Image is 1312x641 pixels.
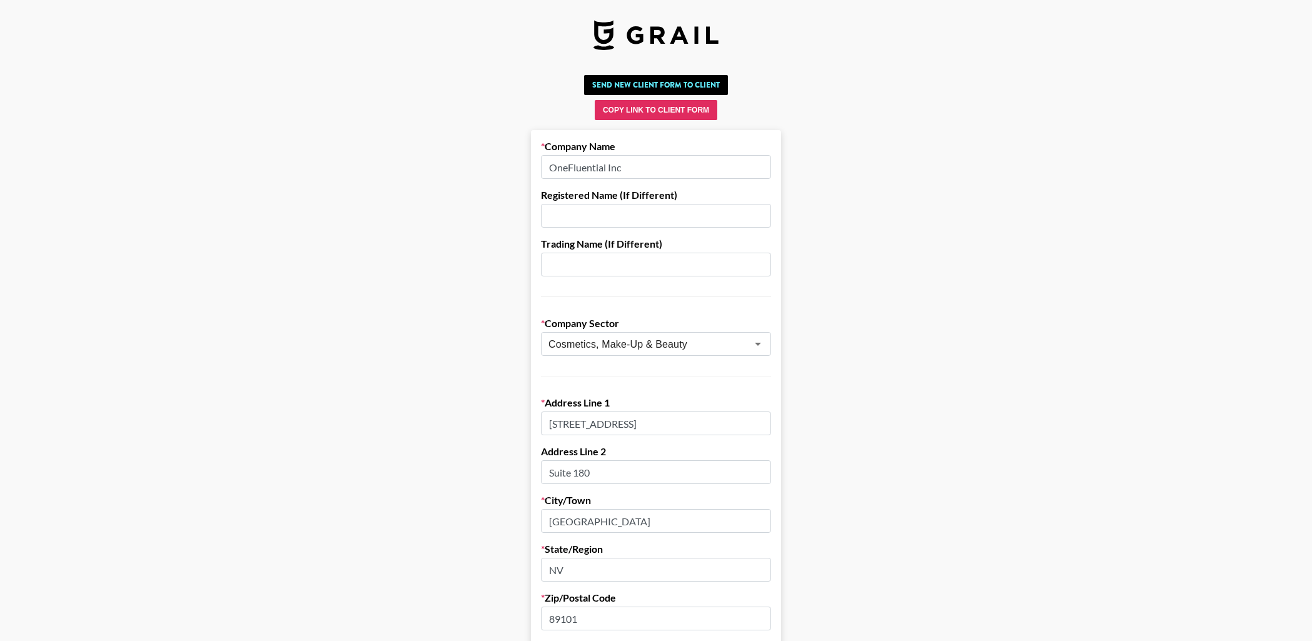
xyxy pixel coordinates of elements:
label: Address Line 1 [541,396,771,409]
label: Trading Name (If Different) [541,238,771,250]
label: Company Sector [541,317,771,330]
label: State/Region [541,543,771,555]
label: Company Name [541,140,771,153]
img: Grail Talent Logo [593,20,719,50]
label: Registered Name (If Different) [541,189,771,201]
button: Open [749,335,767,353]
label: City/Town [541,494,771,507]
button: Send New Client Form to Client [584,75,728,95]
label: Zip/Postal Code [541,592,771,604]
button: Copy Link to Client Form [595,100,717,120]
label: Address Line 2 [541,445,771,458]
